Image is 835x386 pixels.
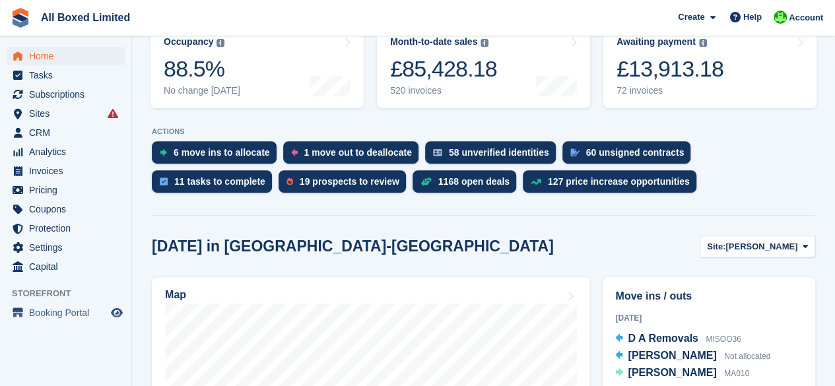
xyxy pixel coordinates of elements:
[12,287,131,300] span: Storefront
[390,55,497,82] div: £85,428.18
[615,365,749,382] a: [PERSON_NAME] MA010
[7,47,125,65] a: menu
[678,11,704,24] span: Create
[628,350,716,361] span: [PERSON_NAME]
[279,170,413,199] a: 19 prospects to review
[29,104,108,123] span: Sites
[29,162,108,180] span: Invoices
[7,66,125,84] a: menu
[548,176,690,187] div: 127 price increase opportunities
[7,219,125,238] a: menu
[152,238,554,255] h2: [DATE] in [GEOGRAPHIC_DATA]-[GEOGRAPHIC_DATA]
[700,236,815,257] button: Site: [PERSON_NAME]
[29,257,108,276] span: Capital
[725,240,797,253] span: [PERSON_NAME]
[615,348,770,365] a: [PERSON_NAME] Not allocated
[706,335,741,344] span: MISOO36
[413,170,523,199] a: 1168 open deals
[304,147,412,158] div: 1 move out to deallocate
[164,85,240,96] div: No change [DATE]
[603,24,817,108] a: Awaiting payment £13,913.18 72 invoices
[164,55,240,82] div: 88.5%
[152,170,279,199] a: 11 tasks to complete
[617,36,696,48] div: Awaiting payment
[29,304,108,322] span: Booking Portal
[774,11,787,24] img: Daren Spencer
[152,127,815,136] p: ACTIONS
[615,312,803,324] div: [DATE]
[29,143,108,161] span: Analytics
[615,331,741,348] a: D A Removals MISOO36
[7,304,125,322] a: menu
[433,148,442,156] img: verify_identity-adf6edd0f0f0b5bbfe63781bf79b02c33cf7c696d77639b501bdc392416b5a36.svg
[29,66,108,84] span: Tasks
[707,240,725,253] span: Site:
[586,147,685,158] div: 60 unsigned contracts
[628,333,698,344] span: D A Removals
[724,369,749,378] span: MA010
[29,181,108,199] span: Pricing
[523,170,703,199] a: 127 price increase opportunities
[283,141,425,170] a: 1 move out to deallocate
[562,141,698,170] a: 60 unsigned contracts
[438,176,510,187] div: 1168 open deals
[108,108,118,119] i: Smart entry sync failures have occurred
[481,39,488,47] img: icon-info-grey-7440780725fd019a000dd9b08b2336e03edf1995a4989e88bcd33f0948082b44.svg
[36,7,135,28] a: All Boxed Limited
[617,85,723,96] div: 72 invoices
[7,238,125,257] a: menu
[29,238,108,257] span: Settings
[7,162,125,180] a: menu
[164,36,213,48] div: Occupancy
[617,55,723,82] div: £13,913.18
[390,85,497,96] div: 520 invoices
[109,305,125,321] a: Preview store
[29,200,108,218] span: Coupons
[724,352,770,361] span: Not allocated
[789,11,823,24] span: Account
[390,36,477,48] div: Month-to-date sales
[29,47,108,65] span: Home
[160,148,167,156] img: move_ins_to_allocate_icon-fdf77a2bb77ea45bf5b3d319d69a93e2d87916cf1d5bf7949dd705db3b84f3ca.svg
[7,104,125,123] a: menu
[7,181,125,199] a: menu
[425,141,562,170] a: 58 unverified identities
[7,123,125,142] a: menu
[160,177,168,185] img: task-75834270c22a3079a89374b754ae025e5fb1db73e45f91037f5363f120a921f8.svg
[217,39,224,47] img: icon-info-grey-7440780725fd019a000dd9b08b2336e03edf1995a4989e88bcd33f0948082b44.svg
[291,148,298,156] img: move_outs_to_deallocate_icon-f764333ba52eb49d3ac5e1228854f67142a1ed5810a6f6cc68b1a99e826820c5.svg
[420,177,432,186] img: deal-1b604bf984904fb50ccaf53a9ad4b4a5d6e5aea283cecdc64d6e3604feb123c2.svg
[7,257,125,276] a: menu
[7,143,125,161] a: menu
[29,85,108,104] span: Subscriptions
[531,179,541,185] img: price_increase_opportunities-93ffe204e8149a01c8c9dc8f82e8f89637d9d84a8eef4429ea346261dce0b2c0.svg
[449,147,549,158] div: 58 unverified identities
[7,85,125,104] a: menu
[29,219,108,238] span: Protection
[174,147,270,158] div: 6 move ins to allocate
[11,8,30,28] img: stora-icon-8386f47178a22dfd0bd8f6a31ec36ba5ce8667c1dd55bd0f319d3a0aa187defe.svg
[377,24,590,108] a: Month-to-date sales £85,428.18 520 invoices
[29,123,108,142] span: CRM
[300,176,399,187] div: 19 prospects to review
[286,177,293,185] img: prospect-51fa495bee0391a8d652442698ab0144808aea92771e9ea1ae160a38d050c398.svg
[152,141,283,170] a: 6 move ins to allocate
[699,39,707,47] img: icon-info-grey-7440780725fd019a000dd9b08b2336e03edf1995a4989e88bcd33f0948082b44.svg
[743,11,762,24] span: Help
[570,148,580,156] img: contract_signature_icon-13c848040528278c33f63329250d36e43548de30e8caae1d1a13099fd9432cc5.svg
[615,288,803,304] h2: Move ins / outs
[150,24,364,108] a: Occupancy 88.5% No change [DATE]
[174,176,265,187] div: 11 tasks to complete
[7,200,125,218] a: menu
[628,367,716,378] span: [PERSON_NAME]
[165,289,186,301] h2: Map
